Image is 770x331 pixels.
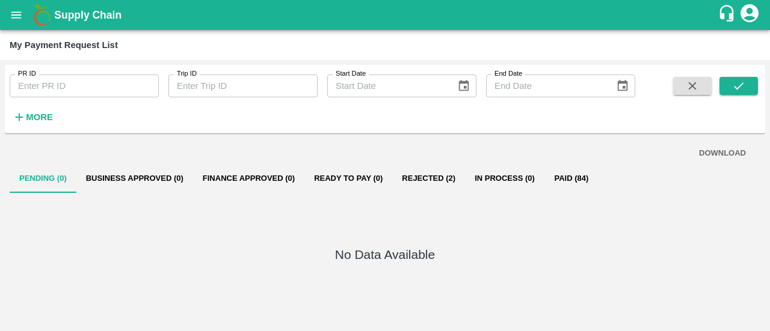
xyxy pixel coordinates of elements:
button: Ready To Pay (0) [304,164,392,193]
button: Rejected (2) [392,164,465,193]
strong: More [26,112,53,122]
button: DOWNLOAD [694,143,751,164]
button: More [10,107,56,127]
input: Enter PR ID [10,74,159,97]
button: Choose date [452,74,475,97]
h5: No Data Available [335,246,435,263]
label: Trip ID [177,69,197,79]
button: Choose date [611,74,634,97]
button: Pending (0) [10,164,76,193]
input: End Date [486,74,606,97]
input: Enter Trip ID [168,74,318,97]
button: Finance Approved (0) [193,164,304,193]
label: PR ID [18,69,36,79]
img: logo [30,3,54,27]
label: Start Date [336,69,366,79]
div: customer-support [718,4,739,26]
button: open drawer [2,1,30,29]
button: Paid (84) [544,164,599,193]
div: account of current user [739,2,760,28]
input: Start Date [327,74,448,97]
button: Business Approved (0) [76,164,193,193]
button: In Process (0) [465,164,544,193]
label: End Date [494,69,522,79]
b: Supply Chain [54,9,122,21]
div: My Payment Request List [10,37,118,53]
a: Supply Chain [54,7,718,23]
